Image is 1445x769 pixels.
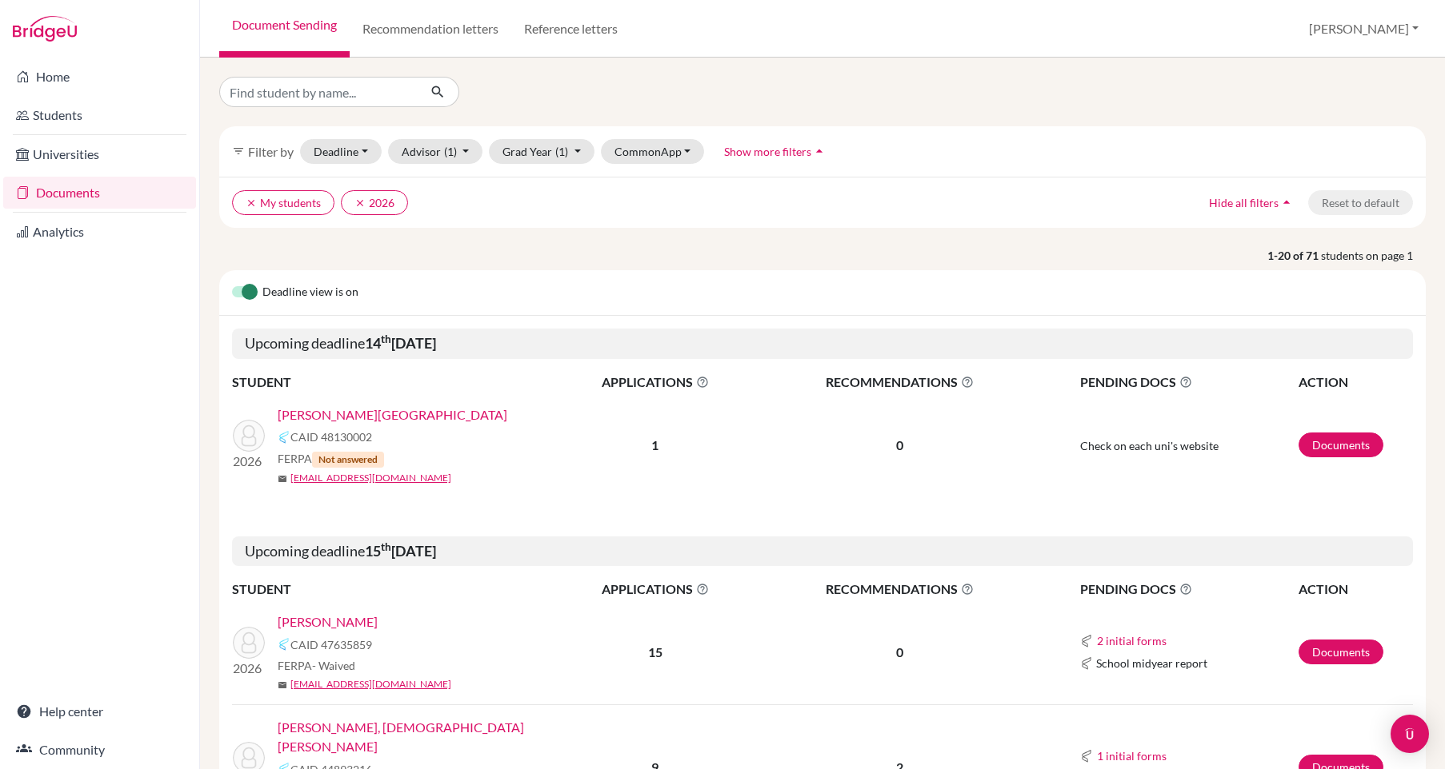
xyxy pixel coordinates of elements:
[489,139,594,164] button: Grad Year(1)
[3,216,196,248] a: Analytics
[1308,190,1413,215] button: Reset to default
[381,540,391,553] sup: th
[278,718,563,756] a: [PERSON_NAME], [DEMOGRAPHIC_DATA][PERSON_NAME]
[233,420,265,452] img: ZHU, Jinyang
[278,450,384,468] span: FERPA
[278,431,290,444] img: Common App logo
[724,145,811,158] span: Show more filters
[1299,640,1383,664] a: Documents
[759,643,1041,662] p: 0
[262,283,358,302] span: Deadline view is on
[3,734,196,766] a: Community
[13,16,77,42] img: Bridge-U
[1080,657,1093,670] img: Common App logo
[233,627,265,659] img: KOHLI, Devansh
[232,190,334,215] button: clearMy students
[1080,580,1297,599] span: PENDING DOCS
[759,436,1041,455] p: 0
[248,144,294,159] span: Filter by
[1391,715,1429,753] div: Open Intercom Messenger
[300,139,382,164] button: Deadline
[710,139,841,164] button: Show more filtersarrow_drop_up
[811,143,827,159] i: arrow_drop_up
[365,334,436,352] b: 14 [DATE]
[1080,439,1219,452] span: Check on each uni's website
[290,471,451,485] a: [EMAIL_ADDRESS][DOMAIN_NAME]
[759,373,1041,392] span: RECOMMENDATIONS
[1298,372,1413,392] th: ACTION
[1302,14,1426,44] button: [PERSON_NAME]
[278,405,507,424] a: [PERSON_NAME][GEOGRAPHIC_DATA]
[278,474,287,484] span: mail
[1298,579,1413,600] th: ACTION
[290,428,372,445] span: CAID 48130002
[3,99,196,131] a: Students
[278,638,290,651] img: Common App logo
[232,372,552,392] th: STUDENT
[601,139,705,164] button: CommonApp
[555,145,568,158] span: (1)
[232,579,552,600] th: STUDENT
[312,659,355,672] span: - Waived
[232,536,1413,567] h5: Upcoming deadline
[290,677,451,691] a: [EMAIL_ADDRESS][DOMAIN_NAME]
[246,197,257,209] i: clear
[219,77,418,107] input: Find student by name...
[1299,432,1383,457] a: Documents
[1195,190,1308,215] button: Hide all filtersarrow_drop_up
[3,61,196,93] a: Home
[1096,655,1207,671] span: School midyear report
[290,636,372,653] span: CAID 47635859
[381,333,391,345] sup: th
[648,644,662,659] b: 15
[312,452,384,468] span: Not answered
[444,145,457,158] span: (1)
[1096,632,1167,650] button: 2 initial forms
[341,190,408,215] button: clear2026
[278,612,378,632] a: [PERSON_NAME]
[1321,247,1426,264] span: students on page 1
[232,145,245,157] i: filter_list
[3,177,196,209] a: Documents
[1096,747,1167,765] button: 1 initial forms
[3,695,196,727] a: Help center
[1209,196,1279,209] span: Hide all filters
[1080,373,1297,392] span: PENDING DOCS
[388,139,483,164] button: Advisor(1)
[233,659,265,678] p: 2026
[278,680,287,690] span: mail
[365,542,436,560] b: 15 [DATE]
[1080,750,1093,763] img: Common App logo
[553,580,758,599] span: APPLICATIONS
[759,580,1041,599] span: RECOMMENDATIONS
[354,197,366,209] i: clear
[1279,194,1295,210] i: arrow_drop_up
[553,373,758,392] span: APPLICATIONS
[1080,635,1093,647] img: Common App logo
[232,329,1413,359] h5: Upcoming deadline
[3,138,196,170] a: Universities
[651,437,658,452] b: 1
[233,452,265,471] p: 2026
[278,657,355,674] span: FERPA
[1267,247,1321,264] strong: 1-20 of 71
